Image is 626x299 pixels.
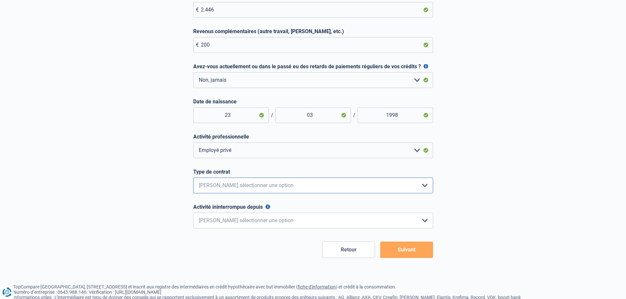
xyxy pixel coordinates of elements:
label: Avez-vous actuellement ou dans le passé eu des retards de paiements réguliers de vos crédits ? [193,63,433,70]
button: Suivant [380,242,433,258]
label: Activité professionnelle [193,134,433,140]
label: Revenus complémentaires (autre travail, [PERSON_NAME], etc.) [193,28,433,34]
input: Mois (MM) [275,107,351,123]
button: Activité ininterrompue depuis [266,204,270,209]
a: fiche d'information [298,284,336,289]
input: Jour (JJ) [193,107,269,123]
button: Avez-vous actuellement ou dans le passé eu des retards de paiements réguliers de vos crédits ? [424,64,428,69]
label: Activité ininterrompue depuis [193,204,433,210]
span: € [196,7,199,13]
label: Date de naissance [193,98,433,105]
input: Année (AAAA) [358,107,433,123]
button: Retour [322,242,375,258]
label: Type de contrat [193,169,433,175]
span: / [269,112,275,118]
span: / [351,112,358,118]
span: € [196,42,199,48]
